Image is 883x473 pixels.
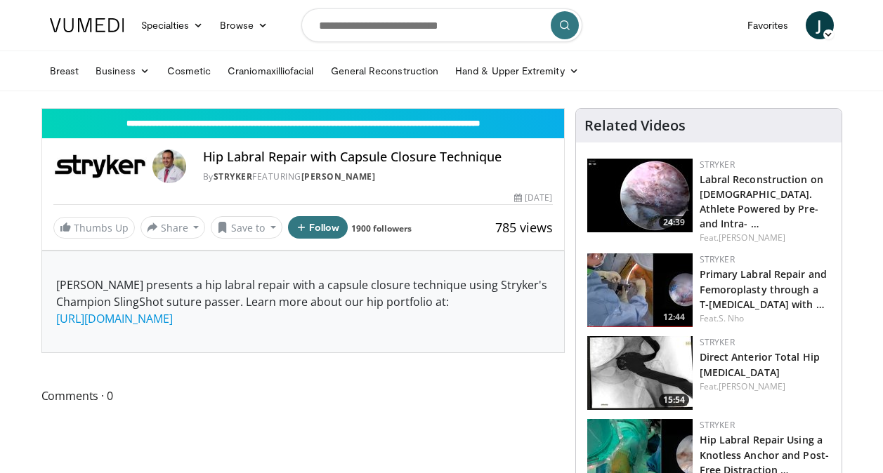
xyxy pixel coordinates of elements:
a: Hand & Upper Extremity [447,57,587,85]
div: Feat. [700,232,830,244]
a: Stryker [700,419,735,431]
a: 24:39 [587,159,693,232]
span: 12:44 [659,311,689,324]
a: Stryker [214,171,253,182]
button: Follow [288,216,348,239]
img: 78237688-f8ba-43d9-9c5d-31d32ee21bde.150x105_q85_crop-smart_upscale.jpg [587,336,693,410]
a: Primary Labral Repair and Femoroplasty through a T-[MEDICAL_DATA] with … [700,267,828,310]
span: Comments 0 [41,387,565,405]
a: [URL][DOMAIN_NAME] [56,311,173,326]
button: Share [140,216,206,239]
a: Business [87,57,159,85]
span: 15:54 [659,394,689,406]
img: VuMedi Logo [50,18,124,32]
h4: Related Videos [584,117,686,134]
img: Avatar [152,149,186,183]
a: [PERSON_NAME] [719,232,785,244]
a: Stryker [700,159,735,171]
a: Craniomaxilliofacial [219,57,322,85]
input: Search topics, interventions [301,8,582,42]
a: Stryker [700,253,735,265]
a: Direct Anterior Total Hip [MEDICAL_DATA] [700,350,820,378]
span: 24:39 [659,216,689,229]
p: [PERSON_NAME] presents a hip labral repair with a capsule closure technique using Stryker's Champ... [56,277,550,327]
a: J [806,11,834,39]
h4: Hip Labral Repair with Capsule Closure Technique [203,149,553,165]
a: 15:54 [587,336,693,410]
a: Browse [211,11,276,39]
a: [PERSON_NAME] [719,380,785,392]
img: Stryker [53,149,147,183]
button: Save to [211,216,282,239]
div: By FEATURING [203,171,553,183]
a: Specialties [133,11,212,39]
img: 964b41de-9429-498e-b9e7-759add9d7296.150x105_q85_crop-smart_upscale.jpg [587,253,693,327]
a: S. Nho [719,312,745,324]
a: General Reconstruction [322,57,447,85]
div: Feat. [700,380,830,393]
div: Feat. [700,312,830,325]
a: Stryker [700,336,735,348]
a: Thumbs Up [53,217,135,239]
div: [DATE] [514,192,552,204]
a: Breast [41,57,87,85]
a: [PERSON_NAME] [301,171,376,182]
a: Labral Reconstruction on [DEMOGRAPHIC_DATA]. Athlete Powered by Pre- and Intra- … [700,173,823,230]
a: Cosmetic [159,57,220,85]
a: 1900 followers [351,222,412,234]
a: Favorites [739,11,797,39]
span: 785 views [495,219,553,236]
a: 12:44 [587,253,693,327]
img: 1946da98-1de4-43b6-b2f1-13555572cecd.150x105_q85_crop-smart_upscale.jpg [587,159,693,232]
